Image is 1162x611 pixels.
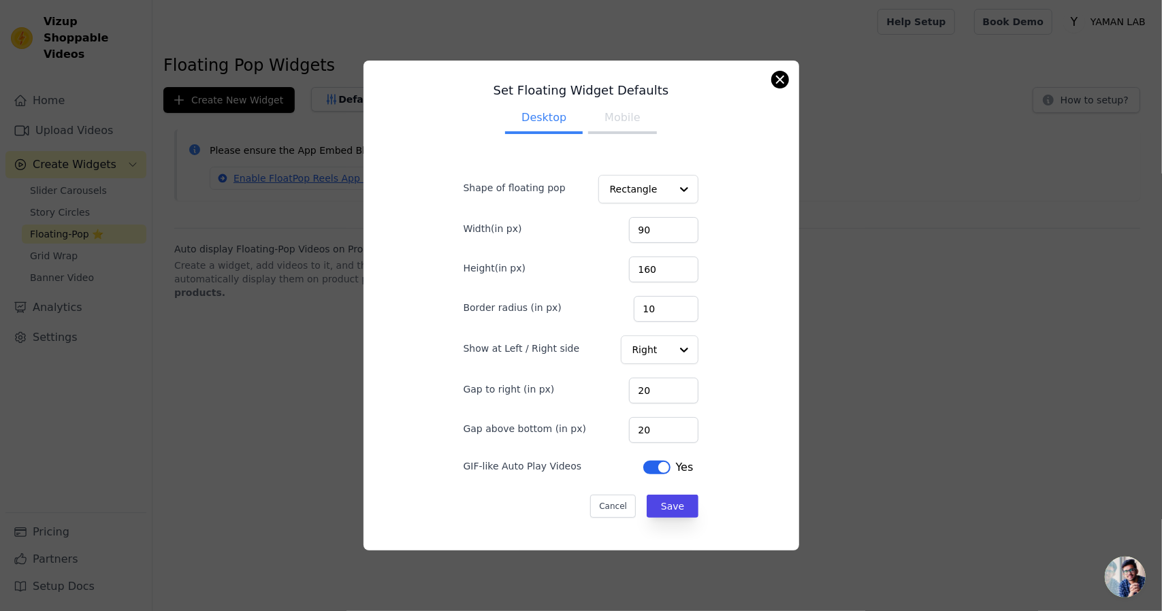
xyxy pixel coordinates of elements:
label: Height(in px) [464,261,526,275]
button: Cancel [590,495,636,518]
button: Close modal [772,71,788,88]
label: Border radius (in px) [464,301,562,314]
label: Shape of floating pop [464,181,566,195]
button: Save [647,495,698,518]
span: Yes [676,459,694,476]
button: Desktop [505,104,583,134]
label: Gap to right (in px) [464,382,555,396]
label: Width(in px) [464,222,522,235]
a: Ouvrir le chat [1105,557,1146,597]
label: Show at Left / Right side [464,342,580,355]
label: Gap above bottom (in px) [464,422,587,435]
button: Mobile [588,104,656,134]
label: GIF-like Auto Play Videos [464,459,582,473]
h3: Set Floating Widget Defaults [442,82,721,99]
